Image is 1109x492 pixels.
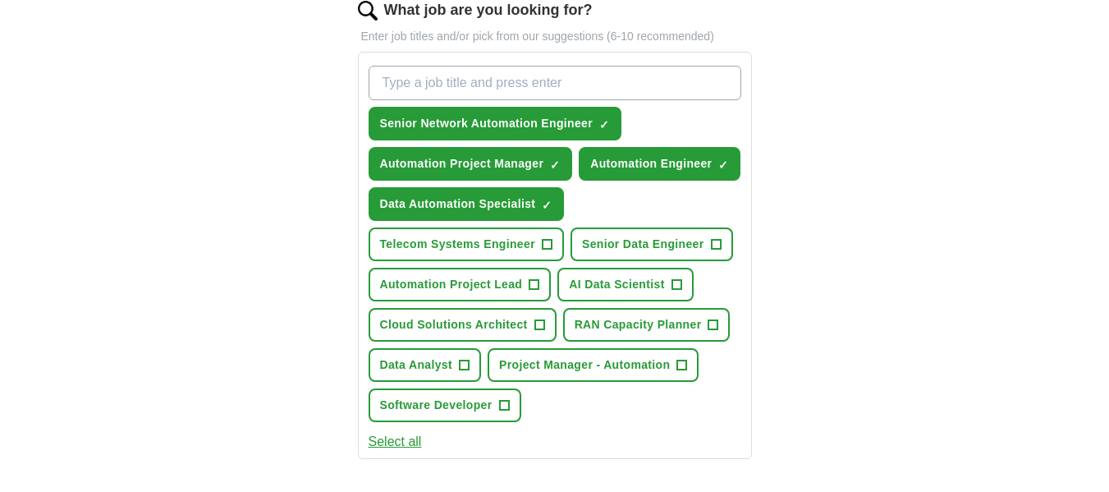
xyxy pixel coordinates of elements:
[358,1,378,21] img: search.png
[369,107,622,140] button: Senior Network Automation Engineer✓
[369,432,422,452] button: Select all
[563,308,731,342] button: RAN Capacity Planner
[380,236,535,253] span: Telecom Systems Engineer
[369,147,573,181] button: Automation Project Manager✓
[571,228,733,261] button: Senior Data Engineer
[718,159,728,172] span: ✓
[550,159,560,172] span: ✓
[569,276,664,293] span: AI Data Scientist
[369,268,552,301] button: Automation Project Lead
[380,356,453,374] span: Data Analyst
[380,316,528,333] span: Cloud Solutions Architect
[380,397,493,414] span: Software Developer
[369,348,482,382] button: Data Analyst
[542,199,552,212] span: ✓
[369,228,564,261] button: Telecom Systems Engineer
[590,155,712,172] span: Automation Engineer
[599,118,609,131] span: ✓
[380,195,536,213] span: Data Automation Specialist
[369,308,557,342] button: Cloud Solutions Architect
[369,389,521,422] button: Software Developer
[369,66,741,100] input: Type a job title and press enter
[380,155,544,172] span: Automation Project Manager
[579,147,740,181] button: Automation Engineer✓
[575,316,702,333] span: RAN Capacity Planner
[380,115,593,132] span: Senior Network Automation Engineer
[499,356,670,374] span: Project Manager - Automation
[488,348,699,382] button: Project Manager - Automation
[582,236,704,253] span: Senior Data Engineer
[380,276,523,293] span: Automation Project Lead
[557,268,693,301] button: AI Data Scientist
[358,28,752,45] p: Enter job titles and/or pick from our suggestions (6-10 recommended)
[369,187,565,221] button: Data Automation Specialist✓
